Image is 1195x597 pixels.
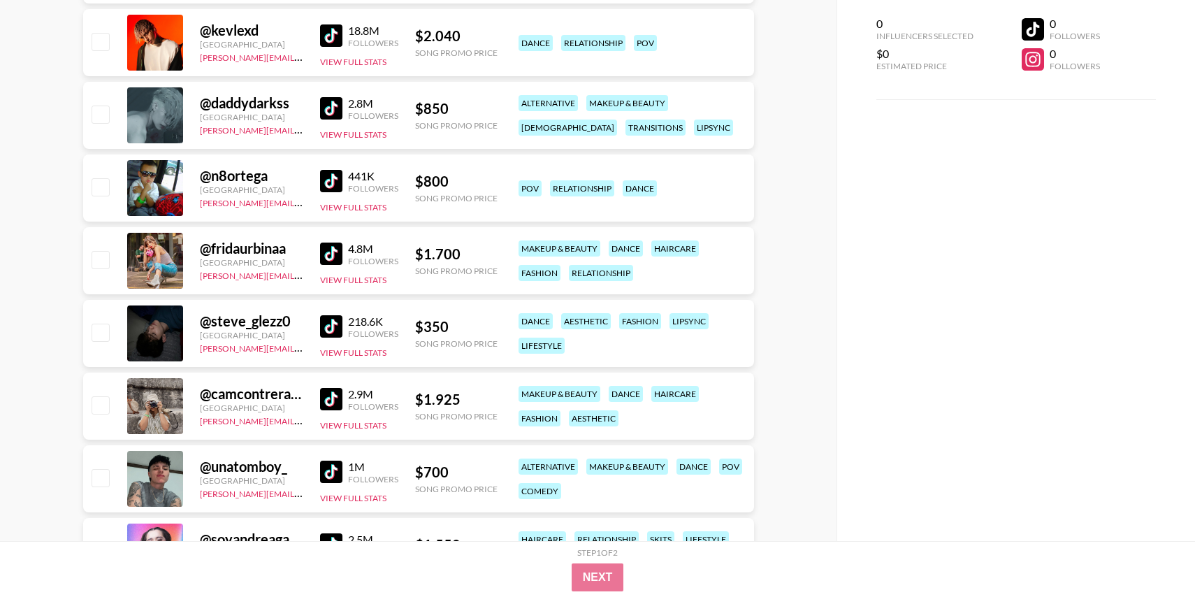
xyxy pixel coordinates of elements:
[415,411,498,422] div: Song Promo Price
[647,531,674,547] div: skits
[415,120,498,131] div: Song Promo Price
[348,401,398,412] div: Followers
[415,536,498,554] div: $ 1.550
[519,95,578,111] div: alternative
[200,39,303,50] div: [GEOGRAPHIC_DATA]
[561,35,625,51] div: relationship
[586,95,668,111] div: makeup & beauty
[415,484,498,494] div: Song Promo Price
[876,61,973,71] div: Estimated Price
[320,243,342,265] img: TikTok
[200,486,407,499] a: [PERSON_NAME][EMAIL_ADDRESS][DOMAIN_NAME]
[519,120,617,136] div: [DEMOGRAPHIC_DATA]
[676,459,711,475] div: dance
[200,195,407,208] a: [PERSON_NAME][EMAIL_ADDRESS][DOMAIN_NAME]
[200,413,407,426] a: [PERSON_NAME][EMAIL_ADDRESS][DOMAIN_NAME]
[519,240,600,257] div: makeup & beauty
[519,180,542,196] div: pov
[415,48,498,58] div: Song Promo Price
[1050,61,1100,71] div: Followers
[415,173,498,190] div: $ 800
[320,170,342,192] img: TikTok
[519,338,565,354] div: lifestyle
[320,275,386,285] button: View Full Stats
[669,313,709,329] div: lipsync
[348,460,398,474] div: 1M
[348,315,398,329] div: 218.6K
[200,50,407,63] a: [PERSON_NAME][EMAIL_ADDRESS][DOMAIN_NAME]
[348,169,398,183] div: 441K
[415,27,498,45] div: $ 2.040
[415,463,498,481] div: $ 700
[586,459,668,475] div: makeup & beauty
[348,256,398,266] div: Followers
[561,313,611,329] div: aesthetic
[519,35,553,51] div: dance
[415,193,498,203] div: Song Promo Price
[415,245,498,263] div: $ 1.700
[200,385,303,403] div: @ camcontreras___
[200,531,303,548] div: @ soyandreagarvi
[609,386,643,402] div: dance
[415,266,498,276] div: Song Promo Price
[320,493,386,503] button: View Full Stats
[348,533,398,547] div: 2.5M
[619,313,661,329] div: fashion
[519,483,561,499] div: comedy
[569,265,633,281] div: relationship
[348,183,398,194] div: Followers
[415,318,498,336] div: $ 350
[200,185,303,195] div: [GEOGRAPHIC_DATA]
[348,474,398,484] div: Followers
[1050,17,1100,31] div: 0
[200,167,303,185] div: @ n8ortega
[348,38,398,48] div: Followers
[320,461,342,483] img: TikTok
[320,420,386,431] button: View Full Stats
[876,31,973,41] div: Influencers Selected
[572,563,624,591] button: Next
[415,338,498,349] div: Song Promo Price
[634,35,657,51] div: pov
[876,17,973,31] div: 0
[1050,47,1100,61] div: 0
[320,57,386,67] button: View Full Stats
[348,242,398,256] div: 4.8M
[320,97,342,120] img: TikTok
[519,531,566,547] div: haircare
[348,24,398,38] div: 18.8M
[683,531,729,547] div: lifestyle
[200,94,303,112] div: @ daddydarkss
[550,180,614,196] div: relationship
[320,202,386,213] button: View Full Stats
[200,122,407,136] a: [PERSON_NAME][EMAIL_ADDRESS][DOMAIN_NAME]
[320,533,342,556] img: TikTok
[320,388,342,410] img: TikTok
[519,459,578,475] div: alternative
[415,100,498,117] div: $ 850
[651,386,699,402] div: haircare
[200,22,303,39] div: @ kevlexd
[320,315,342,338] img: TikTok
[348,387,398,401] div: 2.9M
[651,240,699,257] div: haircare
[577,547,618,558] div: Step 1 of 2
[200,330,303,340] div: [GEOGRAPHIC_DATA]
[719,459,742,475] div: pov
[876,47,973,61] div: $0
[200,403,303,413] div: [GEOGRAPHIC_DATA]
[519,313,553,329] div: dance
[519,410,560,426] div: fashion
[320,24,342,47] img: TikTok
[625,120,686,136] div: transitions
[320,129,386,140] button: View Full Stats
[200,458,303,475] div: @ unatomboy_
[348,329,398,339] div: Followers
[415,391,498,408] div: $ 1.925
[519,265,560,281] div: fashion
[348,96,398,110] div: 2.8M
[348,110,398,121] div: Followers
[320,347,386,358] button: View Full Stats
[200,268,407,281] a: [PERSON_NAME][EMAIL_ADDRESS][DOMAIN_NAME]
[694,120,733,136] div: lipsync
